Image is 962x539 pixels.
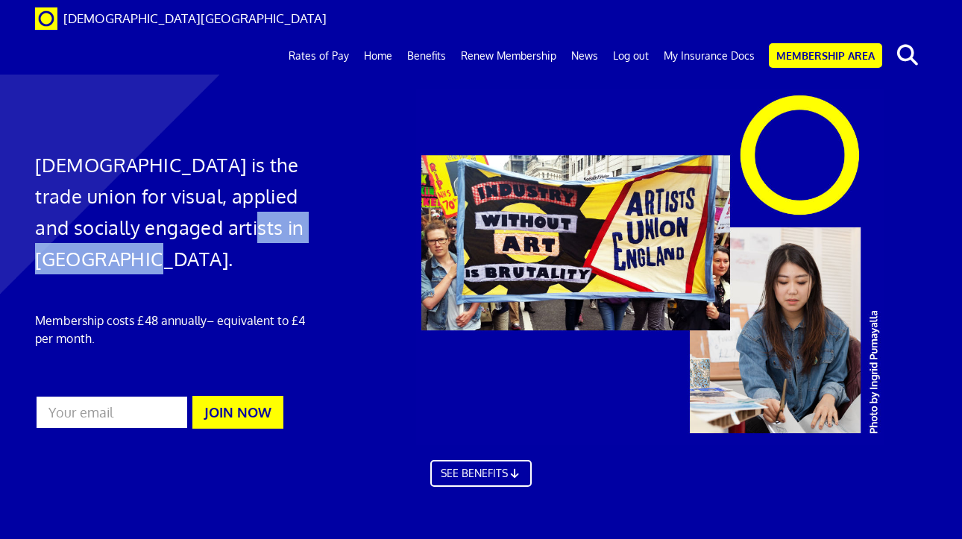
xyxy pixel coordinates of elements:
span: [DEMOGRAPHIC_DATA][GEOGRAPHIC_DATA] [63,10,327,26]
a: My Insurance Docs [656,37,762,75]
a: Log out [606,37,656,75]
a: Benefits [400,37,453,75]
button: search [885,40,931,71]
a: Renew Membership [453,37,564,75]
a: Rates of Pay [281,37,356,75]
a: Home [356,37,400,75]
h1: [DEMOGRAPHIC_DATA] is the trade union for visual, applied and socially engaged artists in [GEOGRA... [35,149,318,274]
button: JOIN NOW [192,396,283,429]
p: Membership costs £48 annually – equivalent to £4 per month. [35,312,318,347]
a: Membership Area [769,43,882,68]
a: SEE BENEFITS [430,460,532,487]
a: News [564,37,606,75]
input: Your email [35,395,189,429]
